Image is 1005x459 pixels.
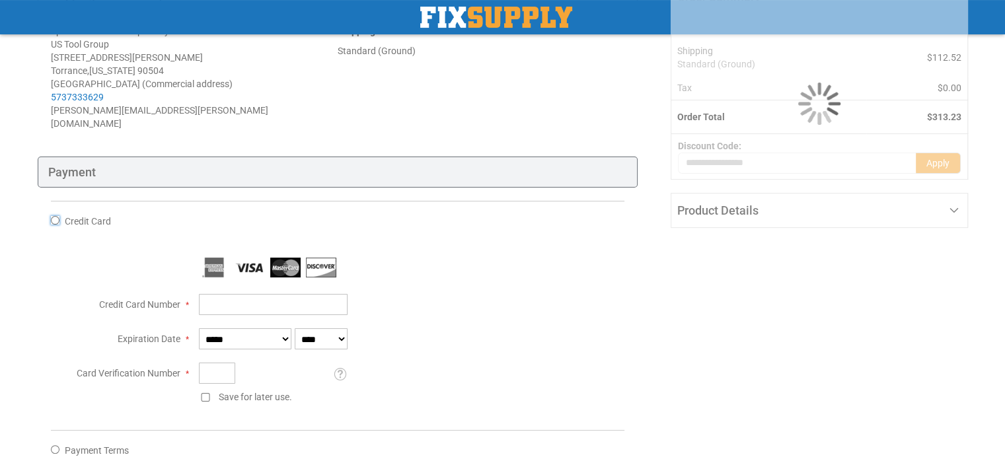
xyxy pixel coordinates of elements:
span: Shipping Method [338,26,410,36]
a: store logo [420,7,572,28]
img: Loading... [798,83,840,125]
a: 5737333629 [51,92,104,102]
span: Payment Terms [65,445,129,456]
img: Visa [235,258,265,277]
span: Save for later use. [219,392,292,402]
span: Expiration Date [118,334,180,344]
span: [US_STATE] [89,65,135,76]
span: Credit Card Number [99,299,180,310]
img: Fix Industrial Supply [420,7,572,28]
strong: : [338,26,412,36]
img: Discover [306,258,336,277]
span: Card Verification Number [77,368,180,378]
div: Standard (Ground) [338,44,624,57]
img: MasterCard [270,258,301,277]
div: Payment [38,157,638,188]
span: Credit Card [65,216,111,227]
address: SpaceX Hawthorne Spot Buy US Tool Group [STREET_ADDRESS][PERSON_NAME] Torrance , 90504 [GEOGRAPHI... [51,24,338,130]
span: [PERSON_NAME][EMAIL_ADDRESS][PERSON_NAME][DOMAIN_NAME] [51,105,268,129]
img: American Express [199,258,229,277]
